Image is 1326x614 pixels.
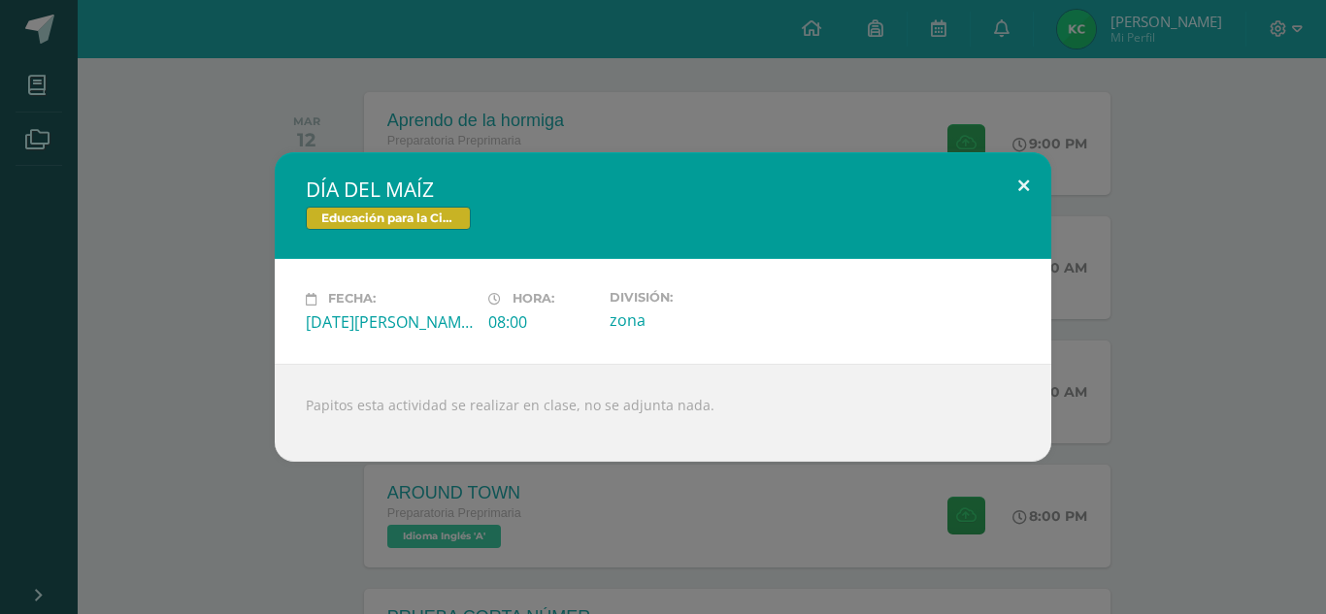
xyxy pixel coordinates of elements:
[306,176,1020,203] h2: DÍA DEL MAÍZ
[996,152,1051,218] button: Close (Esc)
[513,292,554,307] span: Hora:
[306,311,473,333] div: [DATE][PERSON_NAME]
[488,311,594,333] div: 08:00
[328,292,376,307] span: Fecha:
[610,309,777,331] div: zona
[306,207,471,230] span: Educación para la Ciencia y la Ciudadanía
[610,290,777,305] label: División:
[275,364,1051,462] div: Papitos esta actividad se realizar en clase, no se adjunta nada.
